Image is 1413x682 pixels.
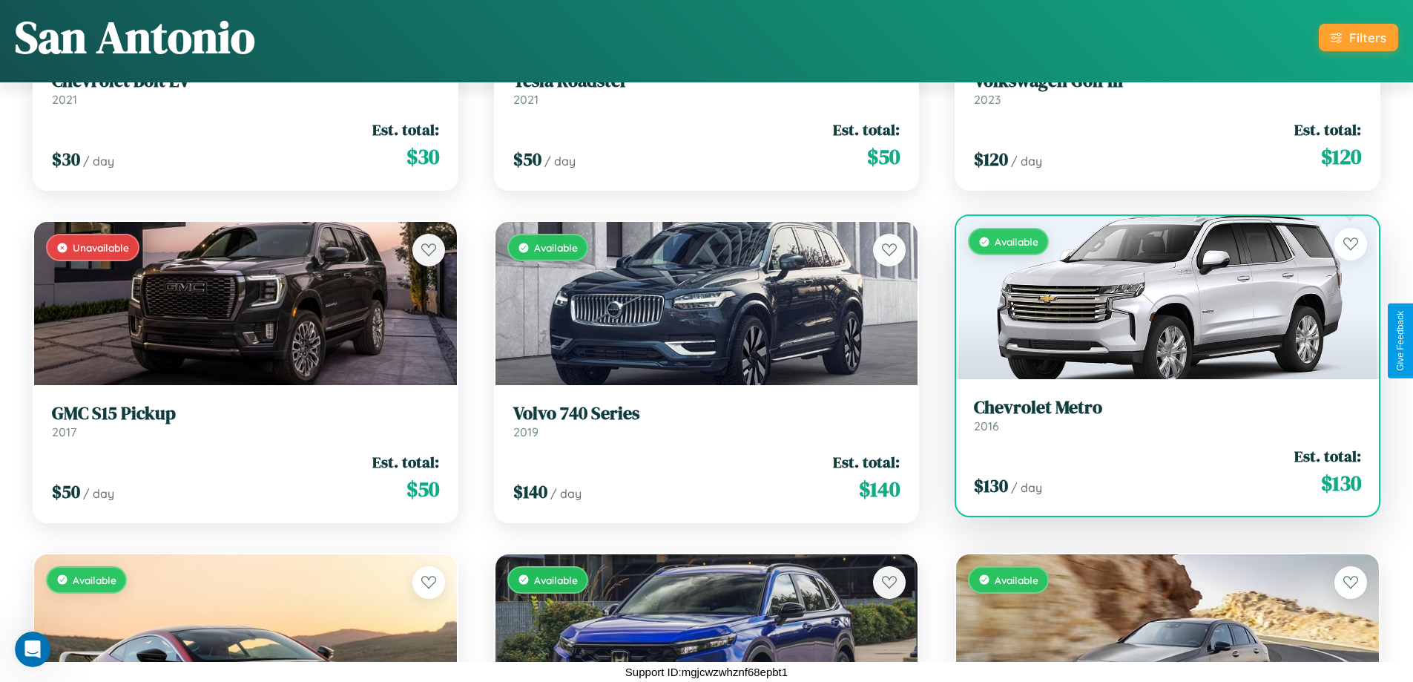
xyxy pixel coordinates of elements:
h1: San Antonio [15,7,255,68]
span: Est. total: [833,119,900,140]
span: Available [995,235,1038,248]
span: Est. total: [1294,445,1361,467]
span: Available [534,241,578,254]
span: $ 140 [859,474,900,504]
span: $ 50 [867,142,900,171]
span: $ 50 [406,474,439,504]
span: Est. total: [372,451,439,473]
div: Give Feedback [1395,311,1406,371]
span: 2016 [974,419,999,433]
a: Tesla Roadster2021 [513,71,900,107]
span: Est. total: [372,119,439,140]
span: Available [995,574,1038,586]
a: Chevrolet Metro2016 [974,397,1361,433]
span: Est. total: [833,451,900,473]
span: $ 30 [52,147,80,171]
span: $ 50 [513,147,541,171]
span: / day [544,154,576,168]
span: $ 120 [1321,142,1361,171]
span: $ 140 [513,479,547,504]
span: $ 50 [52,479,80,504]
span: Available [73,574,116,586]
span: / day [550,486,582,501]
h3: GMC S15 Pickup [52,403,439,424]
h3: Volvo 740 Series [513,403,900,424]
iframe: Intercom live chat [15,632,50,667]
span: $ 130 [1321,468,1361,498]
h3: Chevrolet Metro [974,397,1361,419]
span: / day [1011,154,1042,168]
span: 2023 [974,92,1001,107]
span: / day [83,154,114,168]
span: / day [1011,480,1042,495]
p: Support ID: mgjcwzwhznf68epbt1 [625,662,788,682]
span: 2019 [513,424,538,439]
a: Volkswagen Golf III2023 [974,71,1361,107]
span: / day [83,486,114,501]
span: 2021 [52,92,77,107]
span: $ 120 [974,147,1008,171]
button: Filters [1319,24,1398,51]
a: Chevrolet Bolt EV2021 [52,71,439,107]
a: Volvo 740 Series2019 [513,403,900,439]
div: Filters [1349,30,1386,45]
span: 2021 [513,92,538,107]
a: GMC S15 Pickup2017 [52,403,439,439]
span: $ 30 [406,142,439,171]
span: Available [534,574,578,586]
span: $ 130 [974,473,1008,498]
span: Unavailable [73,241,129,254]
span: Est. total: [1294,119,1361,140]
span: 2017 [52,424,76,439]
